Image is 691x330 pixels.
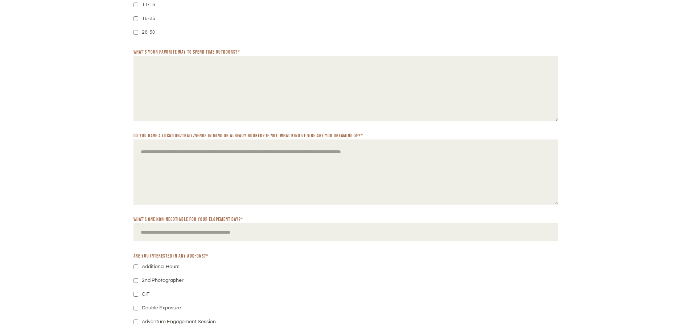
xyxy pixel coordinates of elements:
[142,275,184,285] label: 2nd Photographer
[142,303,181,313] label: Double Exposure
[133,253,209,259] label: Are you interested in any add-ons?
[133,133,363,139] label: Do you have a location/trail/venue in mind or already booked? If not, what kind of vibe are you d...
[133,49,240,55] label: What’s your favorite way to spend time outdoors?
[142,262,180,272] label: Additional Hours
[142,289,149,299] label: GIF
[142,317,216,327] label: Adventure Engagement Session
[133,216,243,223] label: What’s one non-negotiable for your elopement day?
[142,13,155,24] label: 16-25
[142,27,155,37] label: 26-50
